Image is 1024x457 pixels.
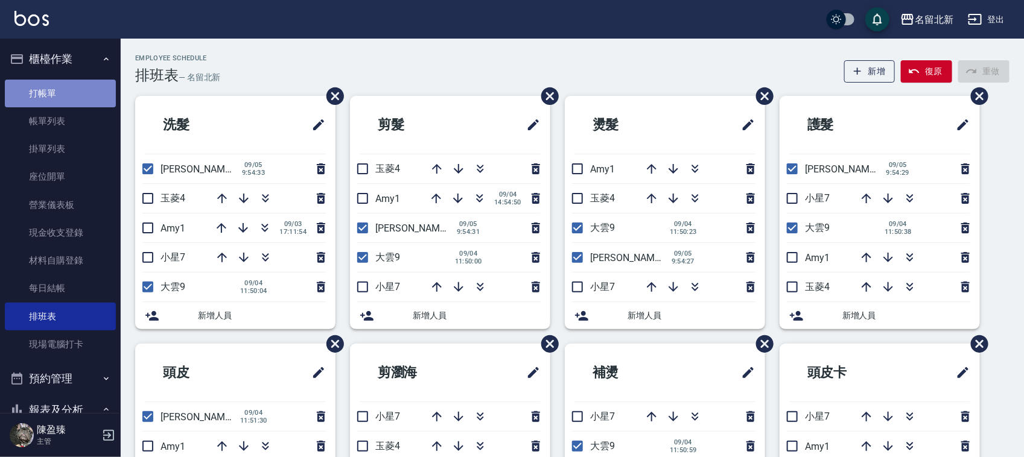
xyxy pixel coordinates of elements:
span: [PERSON_NAME]2 [590,252,668,263]
span: 修改班表的標題 [734,358,755,387]
button: save [865,7,889,31]
div: 新增人員 [350,302,550,329]
a: 座位開單 [5,163,116,191]
span: 刪除班表 [532,78,561,114]
span: [PERSON_NAME]2 [161,411,238,423]
h3: 排班表 [135,67,179,84]
span: 大雲9 [161,281,185,292]
a: 打帳單 [5,80,116,107]
span: 09/04 [885,220,912,228]
span: 小星7 [161,251,185,263]
span: 修改班表的標題 [519,358,541,387]
div: 新增人員 [780,302,980,329]
span: 修改班表的標題 [734,110,755,139]
span: Amy1 [161,222,185,234]
span: 小星7 [590,281,615,292]
span: 11:50:23 [670,228,697,236]
span: 11:50:59 [670,446,697,454]
span: 09/03 [279,220,307,228]
span: 修改班表的標題 [519,110,541,139]
span: Amy1 [375,193,400,204]
span: 新增人員 [628,309,755,322]
span: 09/05 [885,161,911,169]
a: 現金收支登錄 [5,219,116,247]
span: 修改班表的標題 [304,358,326,387]
h2: Employee Schedule [135,54,221,62]
div: 名留北新 [915,12,953,27]
span: 9:54:27 [670,257,696,265]
span: 17:11:54 [279,228,307,236]
span: Amy1 [590,163,615,175]
span: 刪除班表 [747,326,775,362]
span: 刪除班表 [962,326,990,362]
span: 刪除班表 [747,78,775,114]
span: [PERSON_NAME]2 [375,222,453,234]
span: 9:54:29 [885,169,911,177]
span: 09/04 [240,279,267,287]
span: 修改班表的標題 [949,110,970,139]
a: 現場電腦打卡 [5,330,116,358]
span: 刪除班表 [317,326,346,362]
button: 櫃檯作業 [5,43,116,75]
span: 09/05 [240,161,267,169]
span: 大雲9 [375,251,400,263]
span: 小星7 [805,192,830,204]
span: [PERSON_NAME]2 [805,163,883,175]
span: 11:50:38 [885,228,912,236]
a: 排班表 [5,303,116,330]
button: 報表及分析 [5,394,116,426]
h6: — 名留北新 [179,71,221,84]
span: 大雲9 [590,440,615,452]
h2: 頭皮 [145,351,256,394]
span: 11:50:04 [240,287,267,295]
span: 大雲9 [590,222,615,233]
span: 09/04 [494,191,521,198]
span: 11:51:30 [240,417,267,424]
span: 小星7 [375,281,400,292]
span: 11:50:00 [455,257,482,265]
span: 刪除班表 [962,78,990,114]
a: 帳單列表 [5,107,116,135]
span: [PERSON_NAME]2 [161,163,238,175]
span: 小星7 [590,411,615,422]
a: 掛單列表 [5,135,116,163]
span: 玉菱4 [375,163,400,174]
span: 小星7 [805,411,830,422]
img: Logo [14,11,49,26]
div: 新增人員 [135,302,336,329]
span: Amy1 [805,441,830,452]
h2: 護髮 [789,103,900,147]
a: 營業儀表板 [5,191,116,219]
span: 新增人員 [198,309,326,322]
span: Amy1 [161,441,185,452]
span: 修改班表的標題 [949,358,970,387]
span: 09/04 [670,438,697,446]
h5: 陳盈臻 [37,424,98,436]
span: 09/05 [455,220,482,228]
span: 修改班表的標題 [304,110,326,139]
h2: 燙髮 [574,103,685,147]
span: 09/05 [670,250,696,257]
button: 預約管理 [5,363,116,394]
button: 新增 [844,60,895,83]
span: Amy1 [805,252,830,263]
p: 主管 [37,436,98,447]
span: 09/04 [240,409,267,417]
a: 材料自購登錄 [5,247,116,274]
span: 14:54:50 [494,198,521,206]
span: 大雲9 [805,222,830,233]
h2: 補燙 [574,351,685,394]
span: 玉菱4 [161,192,185,204]
span: 09/04 [670,220,697,228]
h2: 洗髮 [145,103,256,147]
span: 小星7 [375,411,400,422]
span: 玉菱4 [590,192,615,204]
h2: 剪瀏海 [360,351,477,394]
span: 玉菱4 [805,281,830,292]
span: 刪除班表 [317,78,346,114]
span: 9:54:31 [455,228,482,236]
a: 每日結帳 [5,274,116,302]
div: 新增人員 [565,302,765,329]
span: 玉菱4 [375,440,400,452]
h2: 頭皮卡 [789,351,907,394]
